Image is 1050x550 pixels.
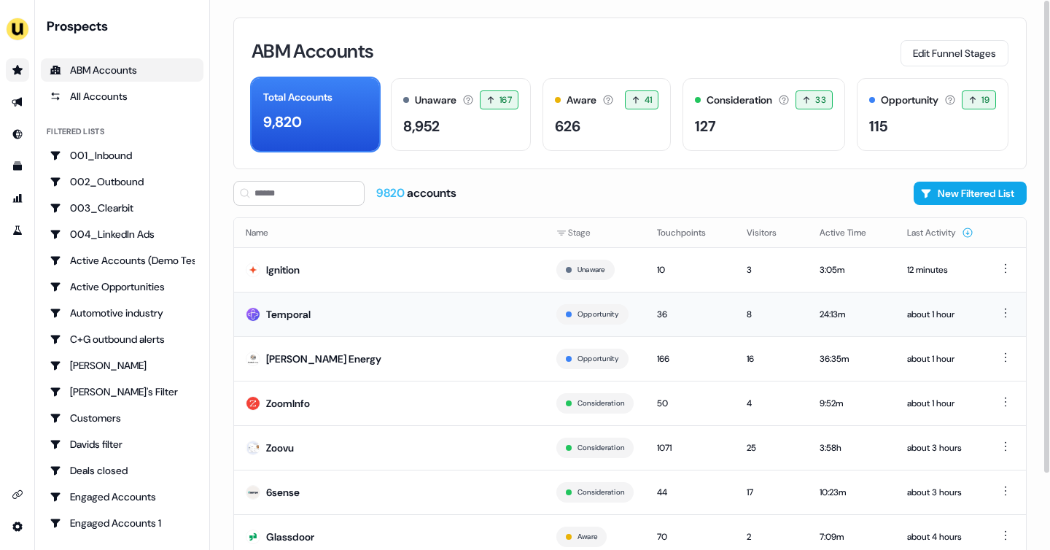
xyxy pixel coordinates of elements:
[907,307,973,322] div: about 1 hour
[41,485,203,508] a: Go to Engaged Accounts
[567,93,596,108] div: Aware
[901,40,1008,66] button: Edit Funnel Stages
[747,220,794,246] button: Visitors
[577,308,619,321] button: Opportunity
[47,18,203,35] div: Prospects
[50,516,195,530] div: Engaged Accounts 1
[41,249,203,272] a: Go to Active Accounts (Demo Test)
[907,441,973,455] div: about 3 hours
[50,358,195,373] div: [PERSON_NAME]
[499,93,512,107] span: 167
[6,123,29,146] a: Go to Inbound
[747,485,796,500] div: 17
[6,515,29,538] a: Go to integrations
[6,483,29,506] a: Go to integrations
[707,93,772,108] div: Consideration
[747,307,796,322] div: 8
[820,396,884,411] div: 9:52m
[50,437,195,452] div: Davids filter
[695,115,716,137] div: 127
[266,307,311,322] div: Temporal
[41,354,203,377] a: Go to Charlotte Stone
[555,115,580,137] div: 626
[6,58,29,82] a: Go to prospects
[41,144,203,167] a: Go to 001_Inbound
[41,58,203,82] a: ABM Accounts
[263,90,332,105] div: Total Accounts
[41,328,203,351] a: Go to C+G outbound alerts
[266,441,294,455] div: Zoovu
[266,530,314,544] div: Glassdoor
[50,89,195,104] div: All Accounts
[50,306,195,320] div: Automotive industry
[645,93,653,107] span: 41
[41,170,203,193] a: Go to 002_Outbound
[6,187,29,210] a: Go to attribution
[41,301,203,325] a: Go to Automotive industry
[234,218,545,247] th: Name
[50,148,195,163] div: 001_Inbound
[914,182,1027,205] button: New Filtered List
[50,411,195,425] div: Customers
[820,441,884,455] div: 3:58h
[820,263,884,277] div: 3:05m
[881,93,938,108] div: Opportunity
[376,185,456,201] div: accounts
[41,406,203,430] a: Go to Customers
[577,352,619,365] button: Opportunity
[657,530,723,544] div: 70
[657,485,723,500] div: 44
[907,352,973,366] div: about 1 hour
[47,125,104,138] div: Filtered lists
[747,352,796,366] div: 16
[657,396,723,411] div: 50
[657,352,723,366] div: 166
[657,441,723,455] div: 1071
[6,90,29,114] a: Go to outbound experience
[6,155,29,178] a: Go to templates
[820,530,884,544] div: 7:09m
[403,115,440,137] div: 8,952
[815,93,826,107] span: 33
[907,396,973,411] div: about 1 hour
[657,220,723,246] button: Touchpoints
[907,263,973,277] div: 12 minutes
[50,227,195,241] div: 004_LinkedIn Ads
[50,384,195,399] div: [PERSON_NAME]'s Filter
[41,196,203,220] a: Go to 003_Clearbit
[415,93,456,108] div: Unaware
[577,486,624,499] button: Consideration
[820,220,884,246] button: Active Time
[41,511,203,535] a: Go to Engaged Accounts 1
[266,352,381,366] div: [PERSON_NAME] Energy
[907,220,973,246] button: Last Activity
[577,397,624,410] button: Consideration
[747,263,796,277] div: 3
[747,441,796,455] div: 25
[263,111,302,133] div: 9,820
[820,307,884,322] div: 24:13m
[6,219,29,242] a: Go to experiments
[41,275,203,298] a: Go to Active Opportunities
[556,225,634,240] div: Stage
[50,463,195,478] div: Deals closed
[41,433,203,456] a: Go to Davids filter
[50,63,195,77] div: ABM Accounts
[50,201,195,215] div: 003_Clearbit
[41,380,203,403] a: Go to Charlotte's Filter
[657,307,723,322] div: 36
[41,459,203,482] a: Go to Deals closed
[820,485,884,500] div: 10:23m
[50,174,195,189] div: 002_Outbound
[266,485,300,500] div: 6sense
[747,530,796,544] div: 2
[577,441,624,454] button: Consideration
[657,263,723,277] div: 10
[50,489,195,504] div: Engaged Accounts
[41,222,203,246] a: Go to 004_LinkedIn Ads
[266,396,310,411] div: ZoomInfo
[981,93,989,107] span: 19
[50,332,195,346] div: C+G outbound alerts
[50,279,195,294] div: Active Opportunities
[820,352,884,366] div: 36:35m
